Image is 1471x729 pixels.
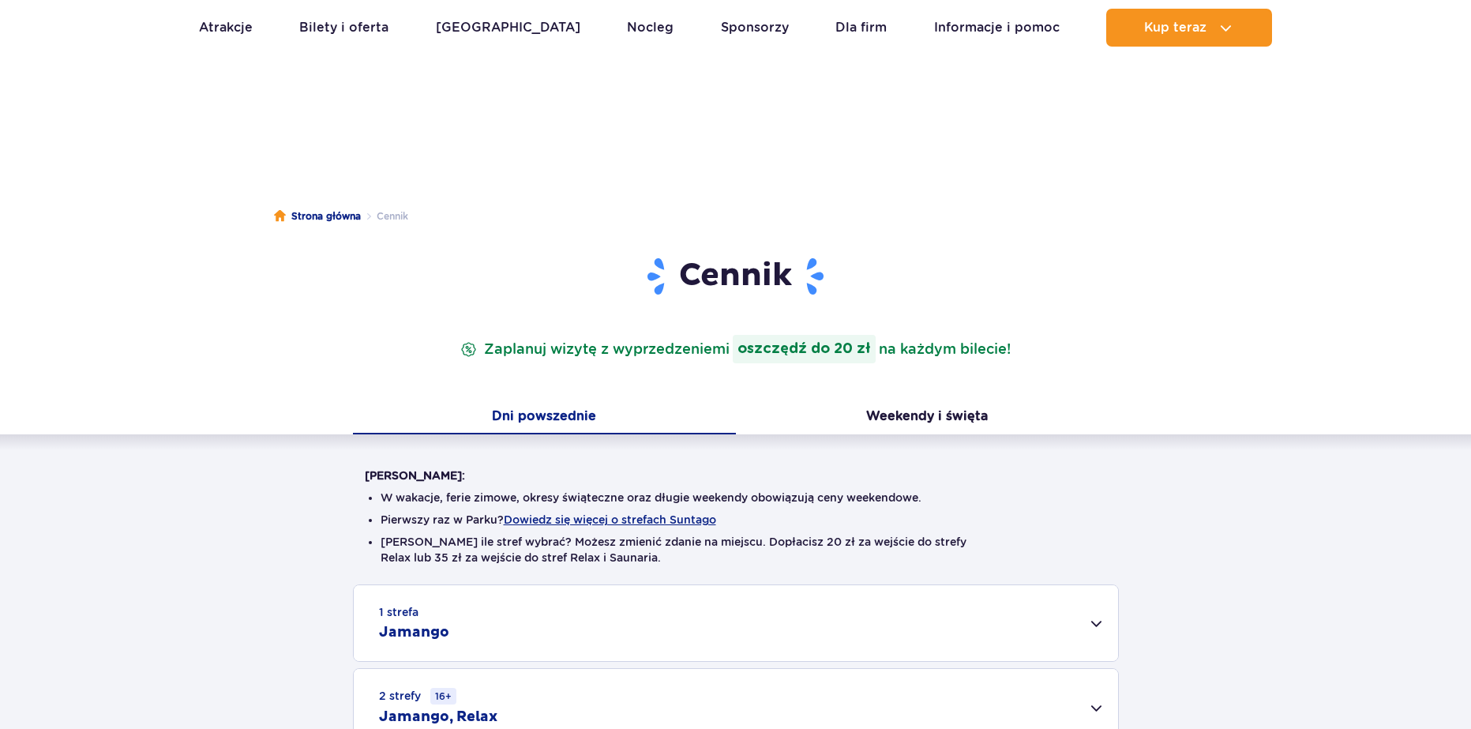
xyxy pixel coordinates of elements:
small: 1 strefa [379,604,418,620]
li: [PERSON_NAME] ile stref wybrać? Możesz zmienić zdanie na miejscu. Dopłacisz 20 zł za wejście do s... [381,534,1091,566]
a: Sponsorzy [721,9,789,47]
a: Informacje i pomoc [934,9,1060,47]
h2: Jamango, Relax [379,708,497,727]
button: Dowiedz się więcej o strefach Suntago [504,513,716,526]
button: Kup teraz [1106,9,1272,47]
button: Weekendy i święta [736,401,1119,434]
strong: oszczędź do 20 zł [733,335,876,363]
li: Cennik [361,209,408,224]
a: Bilety i oferta [299,9,388,47]
button: Dni powszednie [353,401,736,434]
strong: [PERSON_NAME]: [365,469,465,482]
small: 16+ [430,688,456,705]
h2: Jamango [379,623,449,642]
small: 2 strefy [379,688,456,705]
a: Atrakcje [199,9,253,47]
li: Pierwszy raz w Parku? [381,512,1091,528]
a: Strona główna [274,209,361,224]
li: W wakacje, ferie zimowe, okresy świąteczne oraz długie weekendy obowiązują ceny weekendowe. [381,490,1091,505]
a: Nocleg [627,9,674,47]
a: [GEOGRAPHIC_DATA] [436,9,580,47]
a: Dla firm [835,9,887,47]
span: Kup teraz [1144,21,1206,35]
p: Zaplanuj wizytę z wyprzedzeniem na każdym bilecie! [457,335,1014,363]
h1: Cennik [365,256,1107,297]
